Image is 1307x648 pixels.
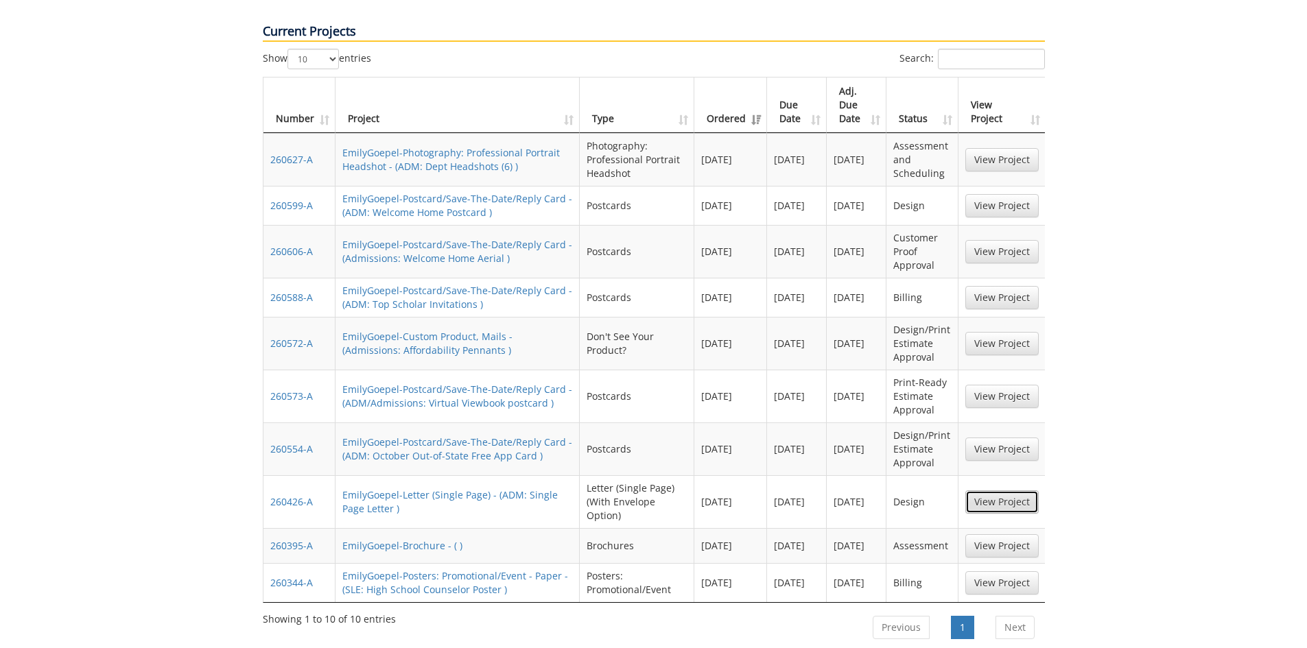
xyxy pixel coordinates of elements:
a: View Project [965,286,1039,309]
input: Search: [938,49,1045,69]
a: EmilyGoepel-Postcard/Save-The-Date/Reply Card - (Admissions: Welcome Home Aerial ) [342,238,572,265]
td: Design/Print Estimate Approval [886,422,958,475]
a: View Project [965,148,1039,171]
a: View Project [965,240,1039,263]
td: [DATE] [694,186,767,225]
td: [DATE] [827,422,886,475]
a: View Project [965,571,1039,595]
div: Showing 1 to 10 of 10 entries [263,607,396,626]
td: [DATE] [767,370,827,422]
a: EmilyGoepel-Postcard/Save-The-Date/Reply Card - (ADM: Welcome Home Postcard ) [342,192,572,219]
td: Letter (Single Page) (With Envelope Option) [580,475,694,528]
td: [DATE] [767,133,827,186]
td: [DATE] [767,317,827,370]
td: Billing [886,278,958,317]
td: [DATE] [827,475,886,528]
a: View Project [965,194,1039,217]
th: Type: activate to sort column ascending [580,77,694,133]
a: 260395-A [270,539,313,552]
th: View Project: activate to sort column ascending [958,77,1046,133]
a: EmilyGoepel-Letter (Single Page) - (ADM: Single Page Letter ) [342,488,558,515]
a: 260426-A [270,495,313,508]
td: Postcards [580,422,694,475]
td: [DATE] [694,563,767,602]
td: Brochures [580,528,694,563]
td: Don't See Your Product? [580,317,694,370]
td: [DATE] [694,422,767,475]
a: Previous [873,616,930,639]
a: 260606-A [270,245,313,258]
label: Show entries [263,49,371,69]
a: EmilyGoepel-Postcard/Save-The-Date/Reply Card - (ADM: October Out-of-State Free App Card ) [342,435,572,462]
td: [DATE] [694,475,767,528]
th: Due Date: activate to sort column ascending [767,77,827,133]
a: 260627-A [270,153,313,166]
td: [DATE] [827,563,886,602]
td: [DATE] [767,475,827,528]
td: [DATE] [767,563,827,602]
td: [DATE] [827,186,886,225]
td: [DATE] [767,186,827,225]
a: EmilyGoepel-Brochure - ( ) [342,539,462,552]
td: [DATE] [827,225,886,278]
td: [DATE] [827,528,886,563]
select: Showentries [287,49,339,69]
a: 260554-A [270,442,313,455]
td: Print-Ready Estimate Approval [886,370,958,422]
th: Status: activate to sort column ascending [886,77,958,133]
td: [DATE] [694,278,767,317]
a: 260588-A [270,291,313,304]
th: Adj. Due Date: activate to sort column ascending [827,77,886,133]
td: Design [886,186,958,225]
td: Billing [886,563,958,602]
th: Number: activate to sort column ascending [263,77,335,133]
td: Assessment and Scheduling [886,133,958,186]
th: Project: activate to sort column ascending [335,77,580,133]
td: [DATE] [827,370,886,422]
a: View Project [965,332,1039,355]
a: View Project [965,437,1039,461]
td: [DATE] [827,317,886,370]
td: [DATE] [694,370,767,422]
td: Customer Proof Approval [886,225,958,278]
td: [DATE] [767,528,827,563]
a: View Project [965,534,1039,557]
td: Design [886,475,958,528]
th: Ordered: activate to sort column ascending [694,77,767,133]
td: Design/Print Estimate Approval [886,317,958,370]
a: View Project [965,385,1039,408]
td: [DATE] [694,133,767,186]
a: EmilyGoepel-Posters: Promotional/Event - Paper - (SLE: High School Counselor Poster ) [342,569,568,596]
td: [DATE] [767,422,827,475]
td: [DATE] [694,317,767,370]
a: 260572-A [270,337,313,350]
td: Postcards [580,278,694,317]
td: Assessment [886,528,958,563]
label: Search: [899,49,1045,69]
td: Photography: Professional Portrait Headshot [580,133,694,186]
td: Posters: Promotional/Event [580,563,694,602]
a: 260573-A [270,389,313,403]
a: Next [996,616,1035,639]
td: [DATE] [694,225,767,278]
td: [DATE] [767,278,827,317]
a: EmilyGoepel-Postcard/Save-The-Date/Reply Card - (ADM: Top Scholar Invitations ) [342,284,572,311]
a: 260599-A [270,199,313,212]
p: Current Projects [263,23,1045,42]
td: Postcards [580,186,694,225]
a: 260344-A [270,576,313,589]
a: EmilyGoepel-Postcard/Save-The-Date/Reply Card - (ADM/Admissions: Virtual Viewbook postcard ) [342,383,572,409]
td: [DATE] [827,133,886,186]
td: Postcards [580,370,694,422]
td: Postcards [580,225,694,278]
a: EmilyGoepel-Photography: Professional Portrait Headshot - (ADM: Dept Headshots (6) ) [342,146,560,173]
td: [DATE] [767,225,827,278]
td: [DATE] [827,278,886,317]
td: [DATE] [694,528,767,563]
a: 1 [951,616,974,639]
a: View Project [965,490,1039,514]
a: EmilyGoepel-Custom Product, Mails - (Admissions: Affordability Pennants ) [342,330,513,357]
